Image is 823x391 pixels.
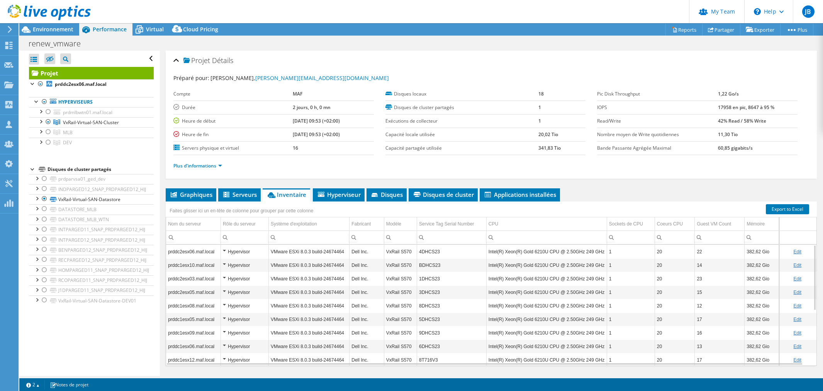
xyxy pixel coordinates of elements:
[29,138,154,148] a: DEV
[417,312,486,326] td: Column Service Tag Serial Number, Value 5DHCS23
[350,299,384,312] td: Column Fabricant, Value Dell Inc.
[221,231,268,244] td: Column Rôle du serveur, Filter cell
[655,258,695,272] td: Column Coeurs CPU, Value 20
[223,274,266,283] div: Hypervisor
[166,299,221,312] td: Column Nom du serveur, Value prddc1esx08.maf.local
[697,219,731,229] div: Guest VM Count
[33,26,73,33] span: Environnement
[384,340,417,353] td: Column Modèle, Value VxRail S570
[745,299,779,312] td: Column Mémoire, Value 382,62 Gio
[417,258,486,272] td: Column Service Tag Serial Number, Value BDHCS23
[665,24,703,36] a: Reports
[747,219,765,229] div: Mémoire
[695,326,745,340] td: Column Guest VM Count, Value 16
[745,231,779,244] td: Column Mémoire, Filter cell
[695,340,745,353] td: Column Guest VM Count, Value 13
[170,191,212,198] span: Graphiques
[29,225,154,235] a: INTPARGED11_SNAP_PRDPARGED12_HIJ
[766,204,809,214] a: Export to Excel
[597,117,718,125] label: Read/Write
[745,258,779,272] td: Column Mémoire, Value 382,62 Gio
[417,299,486,312] td: Column Service Tag Serial Number, Value 8DHCS23
[417,217,486,231] td: Service Tag Serial Number Column
[255,74,389,82] a: [PERSON_NAME][EMAIL_ADDRESS][DOMAIN_NAME]
[168,205,315,216] div: Faites glisser ici un en-tête de colonne pour grouper par cette colonne
[657,219,683,229] div: Coeurs CPU
[63,129,73,136] span: MLB
[695,231,745,244] td: Column Guest VM Count, Filter cell
[29,97,154,107] a: Hyperviseurs
[168,219,201,229] div: Nom du serveur
[29,235,154,245] a: INTPARGED12_SNAP_PRDPARGED12_HIJ
[486,326,607,340] td: Column CPU, Value Intel(R) Xeon(R) Gold 6210U CPU @ 2.50GHz 249 GHz
[607,285,655,299] td: Column Sockets de CPU, Value 1
[419,219,474,229] div: Service Tag Serial Number
[268,217,349,231] td: Système d'exploitation Column
[718,145,753,151] b: 60,85 gigabits/s
[745,272,779,285] td: Column Mémoire, Value 382,62 Gio
[609,219,643,229] div: Sockets de CPU
[223,328,266,338] div: Hypervisor
[29,204,154,214] a: DATASTORE_MLB
[384,217,417,231] td: Modèle Column
[718,104,774,111] b: 17958 en pic, 8647 à 95 %
[173,117,293,125] label: Heure de début
[793,290,801,295] a: Edit
[655,353,695,367] td: Column Coeurs CPU, Value 20
[223,288,266,297] div: Hypervisor
[695,245,745,258] td: Column Guest VM Count, Value 22
[29,107,154,117] a: prdmlbwtn01.maf.local
[655,272,695,285] td: Column Coeurs CPU, Value 20
[173,162,222,169] a: Plus d'informations
[268,245,349,258] td: Column Système d'exploitation, Value VMware ESXi 8.0.3 build-24674464
[384,285,417,299] td: Column Modèle, Value VxRail S570
[221,272,268,285] td: Column Rôle du serveur, Value Hypervisor
[223,247,266,256] div: Hypervisor
[740,24,781,36] a: Exporter
[351,219,371,229] div: Fabricant
[29,117,154,127] a: VxRail-Virtual-SAN-Cluster
[417,353,486,367] td: Column Service Tag Serial Number, Value 8T716V3
[417,231,486,244] td: Column Service Tag Serial Number, Filter cell
[210,74,389,82] span: [PERSON_NAME],
[486,217,607,231] td: CPU Column
[223,261,266,270] div: Hypervisor
[780,24,813,36] a: Plus
[538,145,561,151] b: 341,83 Tio
[293,145,298,151] b: 16
[538,131,558,138] b: 20,02 Tio
[271,219,317,229] div: Système d'exploitation
[793,357,801,363] a: Edit
[597,131,718,138] label: Nombre moyen de Write quotidiennes
[350,353,384,367] td: Column Fabricant, Value Dell Inc.
[597,90,718,98] label: Pic Disk Throughput
[29,255,154,265] a: RECPARGED12_SNAP_PRDPARGED12_HIJ
[486,258,607,272] td: Column CPU, Value Intel(R) Xeon(R) Gold 6210U CPU @ 2.50GHz 249 GHz
[44,380,94,389] a: Notes de projet
[385,104,538,111] label: Disques de cluster partagés
[221,312,268,326] td: Column Rôle du serveur, Value Hypervisor
[385,144,538,152] label: Capacité partagée utilisée
[655,285,695,299] td: Column Coeurs CPU, Value 20
[607,217,655,231] td: Sockets de CPU Column
[802,5,815,18] span: JB
[293,118,340,124] b: [DATE] 09:53 (+02:00)
[384,231,417,244] td: Column Modèle, Filter cell
[385,117,538,125] label: Exécutions de collecteur
[166,312,221,326] td: Column Nom du serveur, Value prddc1esx05.maf.local
[266,191,306,198] span: Inventaire
[29,184,154,194] a: INDPARGED12_SNAP_PRDPARGED12_HIJ
[166,285,221,299] td: Column Nom du serveur, Value prddc2esx05.maf.local
[489,219,498,229] div: CPU
[21,380,45,389] a: 2
[386,219,401,229] div: Modèle
[29,194,154,204] a: VxRail-Virtual-SAN-Datastore
[223,315,266,324] div: Hypervisor
[25,39,93,48] h1: renew_vmware
[55,81,107,87] b: prddc2esx06.maf.local
[268,312,349,326] td: Column Système d'exploitation, Value VMware ESXi 8.0.3 build-24674464
[695,258,745,272] td: Column Guest VM Count, Value 14
[183,57,210,65] span: Projet
[293,131,340,138] b: [DATE] 09:53 (+02:00)
[793,263,801,268] a: Edit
